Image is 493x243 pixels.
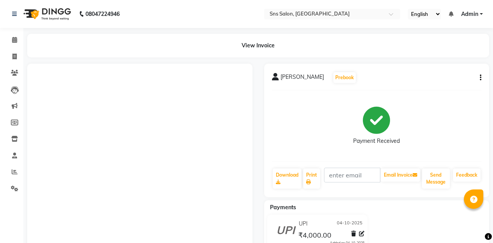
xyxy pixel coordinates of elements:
[303,168,320,189] a: Print
[422,168,450,189] button: Send Message
[453,168,481,182] a: Feedback
[299,220,308,228] span: UPI
[27,34,489,57] div: View Invoice
[280,73,324,84] span: [PERSON_NAME]
[298,231,331,241] span: ₹4,000.00
[324,168,380,182] input: enter email
[270,204,296,211] span: Payments
[273,168,301,189] a: Download
[461,10,478,18] span: Admin
[85,3,120,25] b: 08047224946
[20,3,73,25] img: logo
[333,72,356,83] button: Prebook
[337,220,362,228] span: 04-10-2025
[381,168,420,182] button: Email Invoice
[353,137,400,145] div: Payment Received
